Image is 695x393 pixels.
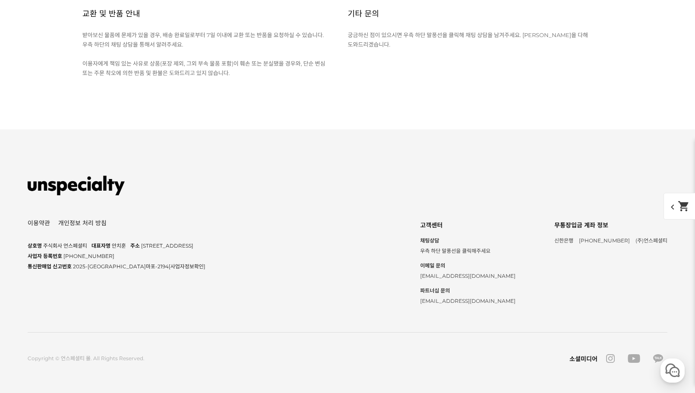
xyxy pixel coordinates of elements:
a: [사업자정보확인] [169,263,205,270]
span: [STREET_ADDRESS] [141,242,193,249]
span: 대표자명 [91,242,110,249]
span: [PHONE_NUMBER] [579,237,630,244]
span: 설정 [133,286,144,293]
span: 안치훈 [112,242,126,249]
span: [EMAIL_ADDRESS][DOMAIN_NAME] [420,273,516,279]
p: 받아보신 물품에 문제가 있을 경우, 배송 완료일로부터 7일 이내에 교환 또는 반품을 요청하실 수 있습니다. 우측 하단의 채팅 상담을 통해서 알려주세요. 이용자에게 책임 있는 ... [82,30,328,78]
a: 이용약관 [28,220,50,226]
span: 대화 [79,287,89,294]
img: 언스페셜티 몰 [28,173,125,198]
a: instagram [602,354,619,363]
span: [EMAIL_ADDRESS][DOMAIN_NAME] [420,298,516,304]
div: 무통장입금 계좌 정보 [554,219,667,231]
strong: 채팅상담 [420,236,516,246]
span: [PHONE_NUMBER] [63,253,114,259]
a: 설정 [111,274,166,295]
div: 고객센터 [420,219,516,231]
a: 홈 [3,274,57,295]
span: 우측 하단 말풍선을 클릭해주세요 [420,248,491,254]
a: kakao [649,354,667,363]
span: 신한은행 [554,237,573,244]
span: 2025-[GEOGRAPHIC_DATA]마포-2194 [73,263,205,270]
strong: 이메일 문의 [420,261,516,271]
span: 주소 [130,242,140,249]
span: 통신판매업 신고번호 [28,263,72,270]
span: (주)언스페셜티 [635,237,667,244]
strong: 파트너십 문의 [420,286,516,296]
a: 대화 [57,274,111,295]
div: 소셜미디어 [569,354,598,363]
a: 개인정보 처리 방침 [58,220,107,226]
span: 사업자 등록번호 [28,253,62,259]
a: youtube [623,354,645,363]
span: 상호명 [28,242,42,249]
div: Copyright © 언스페셜티 몰. All Rights Reserved. [28,354,145,363]
span: 홈 [27,286,32,293]
span: 주식회사 언스페셜티 [43,242,87,249]
div: 궁금하신 점이 있으시면 우측 하단 말풍선을 클릭해 채팅 상담을 남겨주세요. [PERSON_NAME]을 다해 도와드리겠습니다. [348,30,613,49]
